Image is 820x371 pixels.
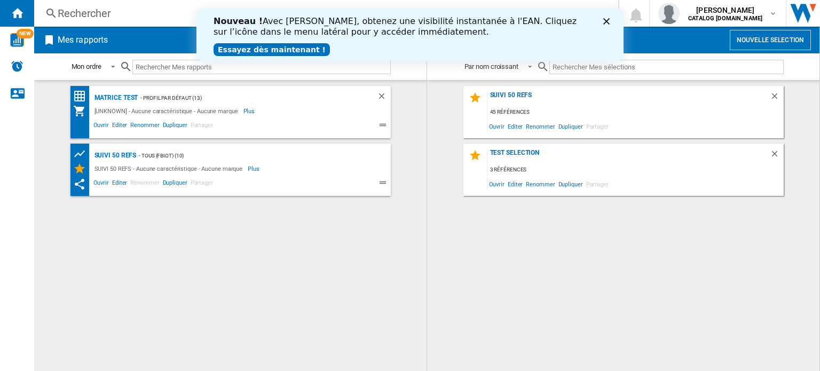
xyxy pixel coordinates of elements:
div: - Profil par défaut (13) [138,91,355,105]
span: Plus [248,162,261,175]
ng-md-icon: Ce rapport a été partagé avec vous [73,178,86,191]
div: Mon ordre [72,62,101,70]
span: Partager [189,178,215,191]
input: Rechercher Mes sélections [549,60,784,74]
div: Rechercher [58,6,590,21]
span: Plus [243,105,257,117]
span: Partager [189,120,215,133]
div: matrice test [92,91,138,105]
iframe: Intercom live chat bannière [196,9,624,61]
span: Editer [111,178,129,191]
span: Partager [585,119,610,133]
img: wise-card.svg [10,33,24,47]
div: 3 références [487,163,784,177]
div: SUIVI 50 REFS [487,91,770,106]
b: CATALOG [DOMAIN_NAME] [688,15,762,22]
div: [UNKNOWN] - Aucune caractéristique - Aucune marque [92,105,243,117]
span: Ouvrir [92,178,111,191]
button: Nouvelle selection [730,30,811,50]
span: [PERSON_NAME] [688,5,762,15]
div: - TOUS (fbiot) (10) [136,149,369,162]
span: Renommer [524,119,556,133]
div: Mon assortiment [73,105,92,117]
div: SUIVI 50 REFS [92,149,137,162]
div: Supprimer [377,91,391,105]
div: Supprimer [770,149,784,163]
div: Mes Sélections [73,162,92,175]
span: Renommer [524,177,556,191]
span: Dupliquer [161,178,189,191]
input: Rechercher Mes rapports [132,60,391,74]
span: Ouvrir [487,177,506,191]
div: Supprimer [770,91,784,106]
span: Renommer [129,178,161,191]
span: Editer [506,177,524,191]
div: Par nom croissant [464,62,518,70]
span: Ouvrir [92,120,111,133]
div: 45 références [487,106,784,119]
img: alerts-logo.svg [11,60,23,73]
span: NEW [17,29,34,38]
span: Renommer [129,120,161,133]
div: Fermer [407,10,417,16]
span: Dupliquer [161,120,189,133]
span: Editer [506,119,524,133]
div: Tableau des prix des produits [73,147,92,161]
h2: Mes rapports [56,30,110,50]
div: Matrice des prix [73,90,92,103]
span: Partager [585,177,610,191]
img: profile.jpg [658,3,680,24]
span: Editer [111,120,129,133]
span: Dupliquer [557,177,585,191]
div: test selection [487,149,770,163]
span: Ouvrir [487,119,506,133]
div: SUIVI 50 REFS - Aucune caractéristique - Aucune marque [92,162,248,175]
span: Dupliquer [557,119,585,133]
